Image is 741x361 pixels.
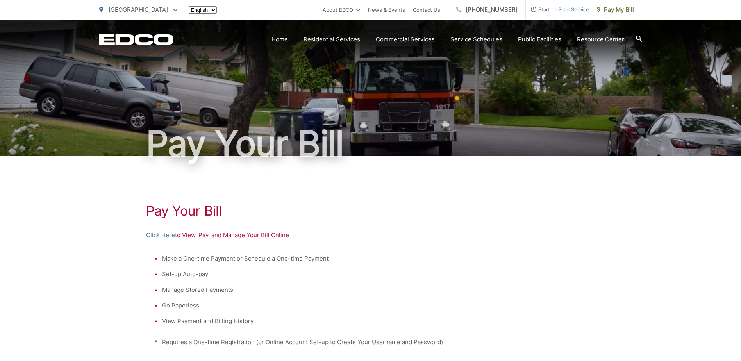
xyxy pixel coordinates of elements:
[597,5,634,14] span: Pay My Bill
[154,338,587,347] p: * Requires a One-time Registration (or Online Account Set-up to Create Your Username and Password)
[162,270,587,279] li: Set-up Auto-pay
[271,35,288,44] a: Home
[146,231,595,240] p: to View, Pay, and Manage Your Bill Online
[413,5,440,14] a: Contact Us
[162,254,587,263] li: Make a One-time Payment or Schedule a One-time Payment
[189,6,217,14] select: Select a language
[450,35,502,44] a: Service Schedules
[518,35,561,44] a: Public Facilities
[376,35,435,44] a: Commercial Services
[99,34,173,45] a: EDCD logo. Return to the homepage.
[109,6,168,13] span: [GEOGRAPHIC_DATA]
[577,35,624,44] a: Resource Center
[162,301,587,310] li: Go Paperless
[146,203,595,219] h1: Pay Your Bill
[368,5,405,14] a: News & Events
[162,316,587,326] li: View Payment and Billing History
[304,35,360,44] a: Residential Services
[99,124,642,163] h1: Pay Your Bill
[146,231,175,240] a: Click Here
[323,5,360,14] a: About EDCO
[162,285,587,295] li: Manage Stored Payments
